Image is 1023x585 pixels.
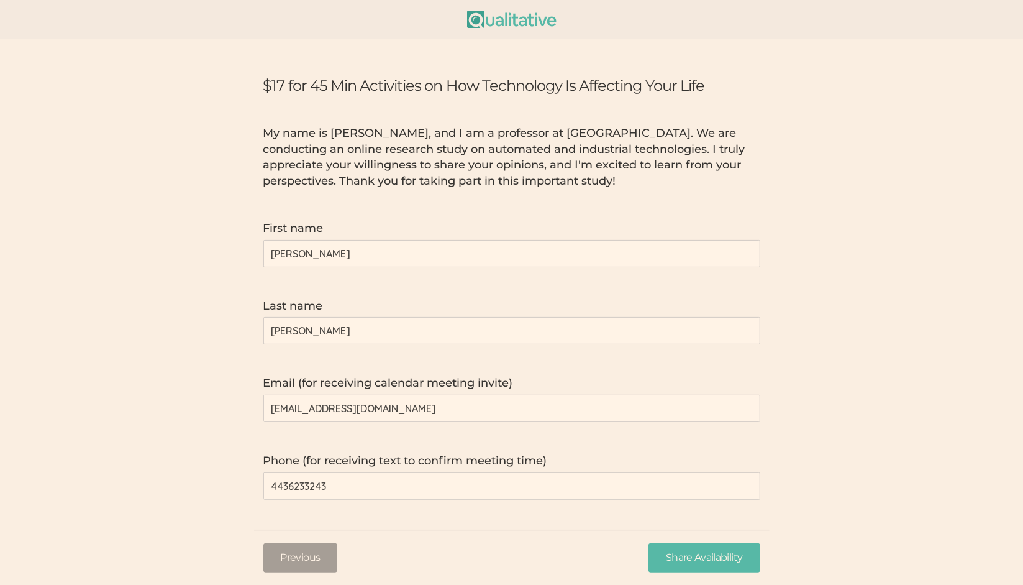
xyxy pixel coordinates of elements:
[467,11,557,28] img: Qualitative
[263,298,760,315] label: Last name
[648,543,760,573] input: Share Availability
[263,543,338,573] button: Previous
[263,375,760,392] label: Email (for receiving calendar meeting invite)
[263,453,760,469] label: Phone (for receiving text to confirm meeting time)
[254,126,770,190] div: My name is [PERSON_NAME], and I am a professor at [GEOGRAPHIC_DATA]. We are conducting an online ...
[263,76,760,94] h3: $17 for 45 Min Activities on How Technology Is Affecting Your Life
[263,221,760,237] label: First name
